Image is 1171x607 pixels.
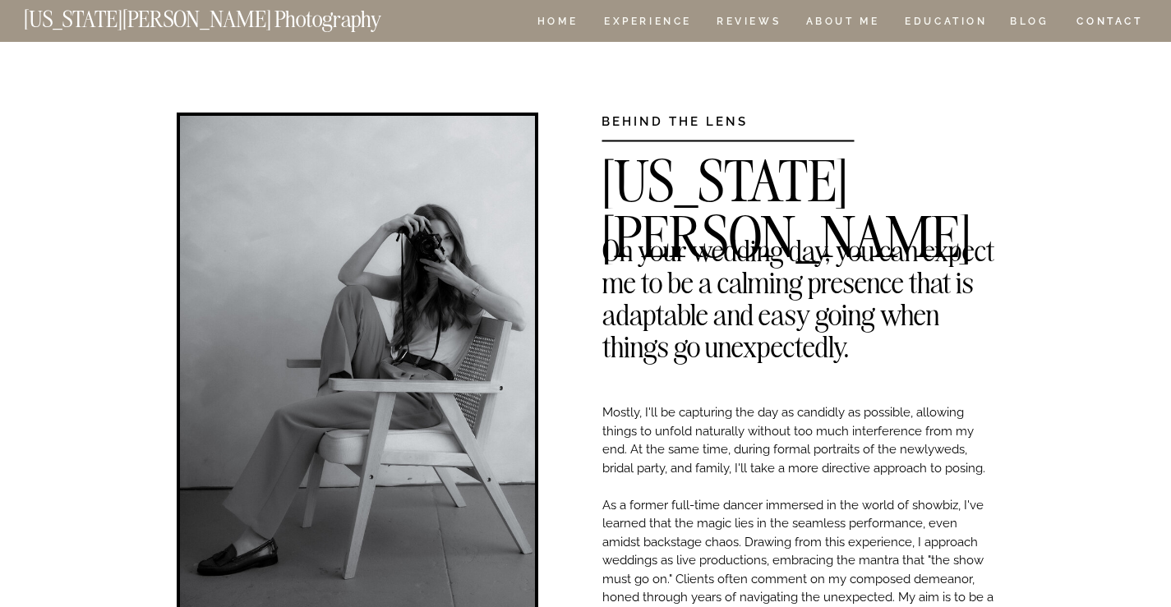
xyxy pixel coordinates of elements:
a: REVIEWS [717,16,778,30]
a: BLOG [1010,16,1049,30]
h2: [US_STATE][PERSON_NAME] [602,154,995,178]
a: CONTACT [1076,12,1144,30]
h2: On your wedding day, you can expect me to be a calming presence that is adaptable and easy going ... [602,234,995,259]
a: HOME [534,16,581,30]
a: Experience [604,16,690,30]
a: EDUCATION [903,16,989,30]
a: ABOUT ME [805,16,880,30]
a: [US_STATE][PERSON_NAME] Photography [24,8,436,22]
h3: BEHIND THE LENS [602,113,803,125]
